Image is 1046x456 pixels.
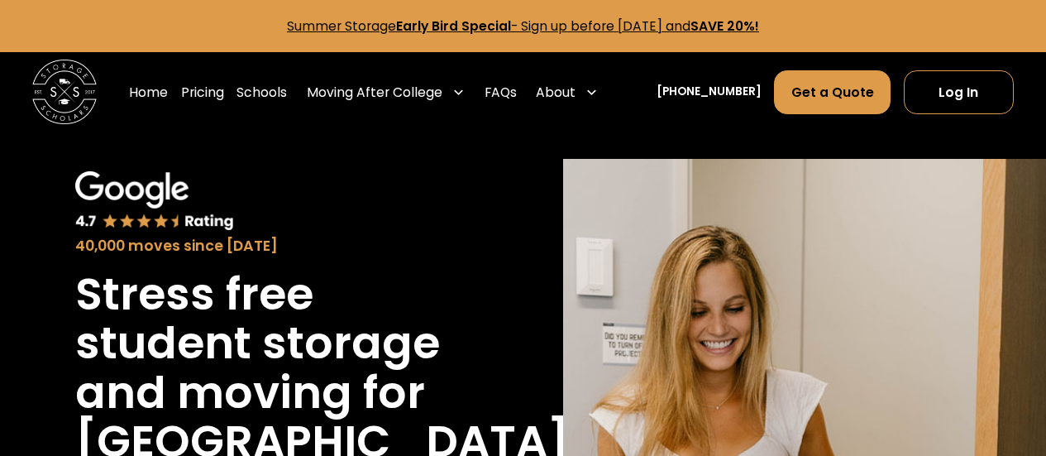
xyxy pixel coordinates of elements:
[287,17,759,35] a: Summer StorageEarly Bird Special- Sign up before [DATE] andSAVE 20%!
[690,17,759,35] strong: SAVE 20%!
[236,70,287,115] a: Schools
[774,70,891,114] a: Get a Quote
[32,60,97,124] img: Storage Scholars main logo
[75,270,462,416] h1: Stress free student storage and moving for
[529,70,604,115] div: About
[181,70,224,115] a: Pricing
[485,70,517,115] a: FAQs
[396,17,511,35] strong: Early Bird Special
[129,70,168,115] a: Home
[536,83,576,102] div: About
[75,235,462,257] div: 40,000 moves since [DATE]
[904,70,1014,114] a: Log In
[657,84,762,101] a: [PHONE_NUMBER]
[307,83,442,102] div: Moving After College
[300,70,471,115] div: Moving After College
[75,171,234,232] img: Google 4.7 star rating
